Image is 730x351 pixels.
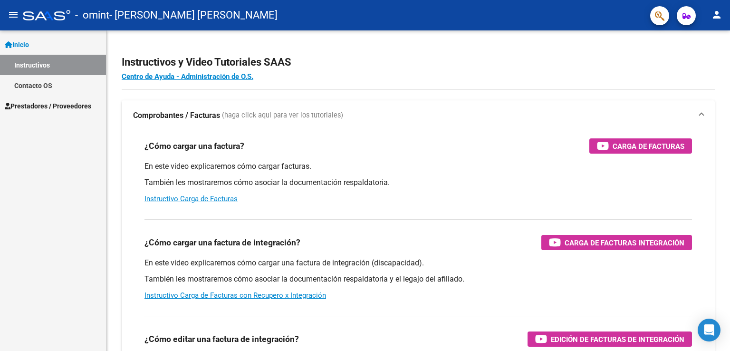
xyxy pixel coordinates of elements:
[711,9,722,20] mat-icon: person
[541,235,692,250] button: Carga de Facturas Integración
[8,9,19,20] mat-icon: menu
[698,319,720,341] div: Open Intercom Messenger
[589,138,692,154] button: Carga de Facturas
[122,72,253,81] a: Centro de Ayuda - Administración de O.S.
[528,331,692,347] button: Edición de Facturas de integración
[551,333,684,345] span: Edición de Facturas de integración
[613,140,684,152] span: Carga de Facturas
[5,101,91,111] span: Prestadores / Proveedores
[144,195,238,203] a: Instructivo Carga de Facturas
[122,100,715,131] mat-expansion-panel-header: Comprobantes / Facturas (haga click aquí para ver los tutoriales)
[144,161,692,172] p: En este video explicaremos cómo cargar facturas.
[133,110,220,121] strong: Comprobantes / Facturas
[5,39,29,50] span: Inicio
[109,5,278,26] span: - [PERSON_NAME] [PERSON_NAME]
[144,258,692,268] p: En este video explicaremos cómo cargar una factura de integración (discapacidad).
[144,139,244,153] h3: ¿Cómo cargar una factura?
[75,5,109,26] span: - omint
[122,53,715,71] h2: Instructivos y Video Tutoriales SAAS
[222,110,343,121] span: (haga click aquí para ver los tutoriales)
[144,177,692,188] p: También les mostraremos cómo asociar la documentación respaldatoria.
[144,274,692,284] p: También les mostraremos cómo asociar la documentación respaldatoria y el legajo del afiliado.
[144,291,326,300] a: Instructivo Carga de Facturas con Recupero x Integración
[144,236,300,249] h3: ¿Cómo cargar una factura de integración?
[144,332,299,346] h3: ¿Cómo editar una factura de integración?
[565,237,684,249] span: Carga de Facturas Integración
